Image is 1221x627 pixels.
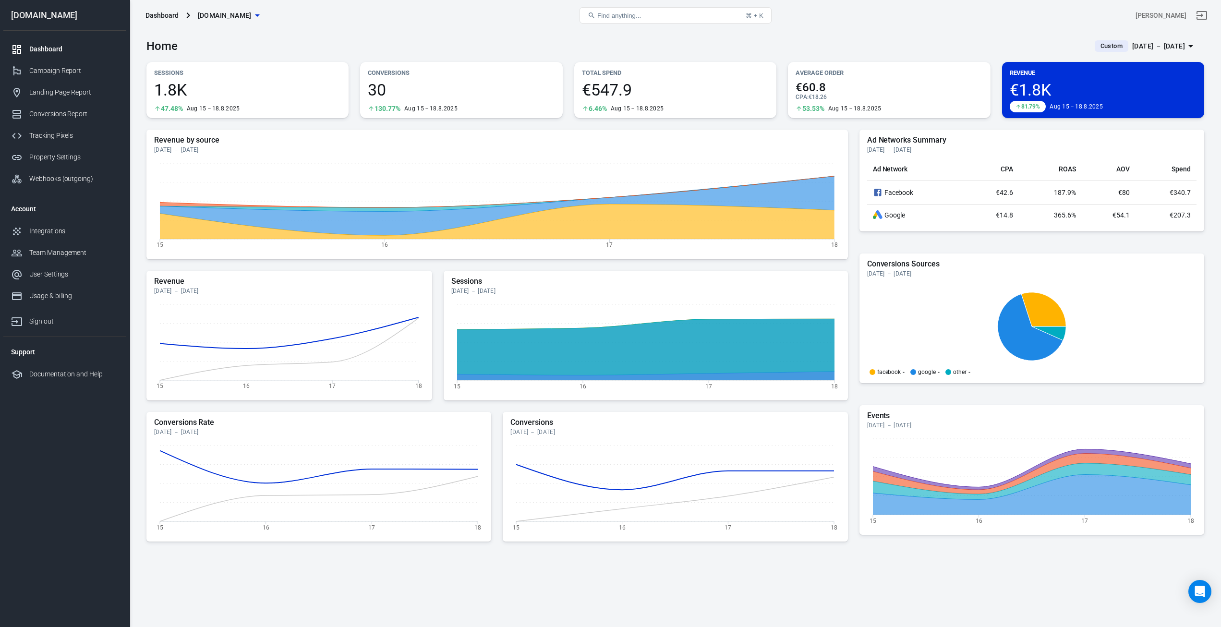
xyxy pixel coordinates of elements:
div: Google Ads [873,210,883,220]
div: [DATE] － [DATE] [451,287,840,295]
div: Tracking Pixels [29,131,119,141]
tspan: 17 [1081,517,1088,524]
h5: Revenue [154,277,424,286]
span: €18.26 [809,94,827,100]
tspan: 16 [381,241,388,248]
li: Account [3,197,126,220]
span: €547.9 [582,82,769,98]
tspan: 18 [831,383,838,389]
span: 1.8K [154,82,341,98]
div: Open Intercom Messenger [1188,580,1211,603]
tspan: 15 [157,524,163,531]
h5: Conversions [510,418,840,427]
p: Sessions [154,68,341,78]
span: €340.7 [1170,189,1191,196]
span: Custom [1097,41,1126,51]
svg: Facebook Ads [873,187,883,198]
div: [DATE] － [DATE] [1132,40,1185,52]
p: Total Spend [582,68,769,78]
span: CPA : [796,94,809,100]
p: Conversions [368,68,555,78]
span: €60.8 [796,82,982,93]
div: Campaign Report [29,66,119,76]
span: 365.6% [1054,211,1076,219]
span: Find anything... [597,12,641,19]
p: Revenue [1010,68,1197,78]
span: 130.77% [375,105,400,112]
tspan: 16 [975,517,982,524]
tspan: 17 [368,524,375,531]
div: Account id: ihJQPUot [1136,11,1186,21]
span: 30 [368,82,555,98]
tspan: 15 [157,383,163,389]
div: [DOMAIN_NAME] [3,11,126,20]
div: [DATE] － [DATE] [867,146,1197,154]
a: Tracking Pixels [3,125,126,146]
h5: Ad Networks Summary [867,135,1197,145]
h3: Home [146,39,178,53]
span: €80 [1118,189,1130,196]
tspan: 18 [831,524,837,531]
span: €54.1 [1112,211,1130,219]
th: ROAS [1019,157,1082,181]
a: Usage & billing [3,285,126,307]
div: Team Management [29,248,119,258]
tspan: 16 [580,383,586,389]
tspan: 18 [1187,517,1194,524]
a: User Settings [3,264,126,285]
div: Aug 15－18.8.2025 [404,105,458,112]
span: €207.3 [1170,211,1191,219]
button: Custom[DATE] － [DATE] [1087,38,1204,54]
div: Aug 15－18.8.2025 [828,105,882,112]
li: Support [3,340,126,363]
div: [DATE] － [DATE] [510,428,840,436]
div: Webhooks (outgoing) [29,174,119,184]
button: Find anything...⌘ + K [580,7,772,24]
tspan: 18 [474,524,481,531]
div: [DATE] － [DATE] [867,422,1197,429]
a: Integrations [3,220,126,242]
div: Dashboard [29,44,119,54]
div: Dashboard [145,11,179,20]
div: Aug 15－18.8.2025 [611,105,664,112]
a: Dashboard [3,38,126,60]
span: 53.53% [802,105,824,112]
div: User Settings [29,269,119,279]
h5: Events [867,411,1197,421]
span: €1.8K [1010,82,1197,98]
th: CPA [965,157,1019,181]
span: 187.9% [1054,189,1076,196]
div: Aug 15－18.8.2025 [187,105,240,112]
span: - [968,369,970,375]
h5: Sessions [451,277,840,286]
a: Conversions Report [3,103,126,125]
p: Average Order [796,68,982,78]
div: ⌘ + K [746,12,763,19]
div: [DATE] － [DATE] [154,146,840,154]
th: AOV [1082,157,1136,181]
div: [DATE] － [DATE] [154,428,484,436]
div: Conversions Report [29,109,119,119]
div: Documentation and Help [29,369,119,379]
th: Ad Network [867,157,965,181]
a: Webhooks (outgoing) [3,168,126,190]
span: 6.46% [589,105,607,112]
span: drive-fast.de [198,10,252,22]
div: Sign out [29,316,119,326]
span: 81.79% [1021,104,1040,109]
tspan: 16 [263,524,269,531]
h5: Conversions Sources [867,259,1197,269]
tspan: 15 [513,524,520,531]
tspan: 15 [157,241,163,248]
tspan: 16 [243,383,250,389]
span: - [903,369,905,375]
span: €42.6 [996,189,1013,196]
th: Spend [1136,157,1197,181]
h5: Conversions Rate [154,418,484,427]
span: 47.48% [161,105,183,112]
tspan: 17 [705,383,712,389]
tspan: 16 [619,524,626,531]
a: Property Settings [3,146,126,168]
a: Team Management [3,242,126,264]
p: other [953,369,967,375]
